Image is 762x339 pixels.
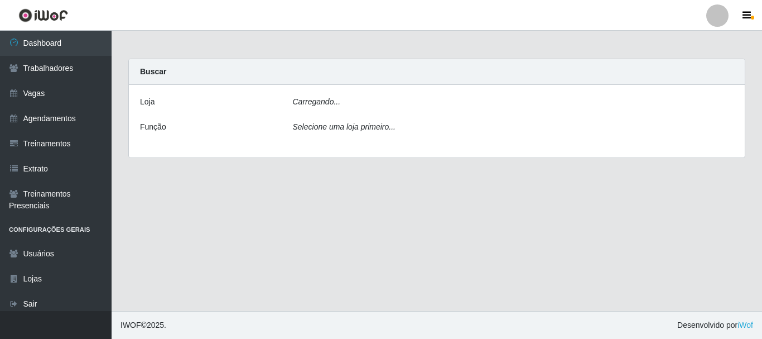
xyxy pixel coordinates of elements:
label: Loja [140,96,155,108]
a: iWof [737,321,753,330]
i: Carregando... [293,97,341,106]
img: CoreUI Logo [18,8,68,22]
label: Função [140,121,166,133]
span: Desenvolvido por [677,319,753,331]
i: Selecione uma loja primeiro... [293,122,396,131]
span: © 2025 . [120,319,166,331]
strong: Buscar [140,67,166,76]
span: IWOF [120,321,141,330]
